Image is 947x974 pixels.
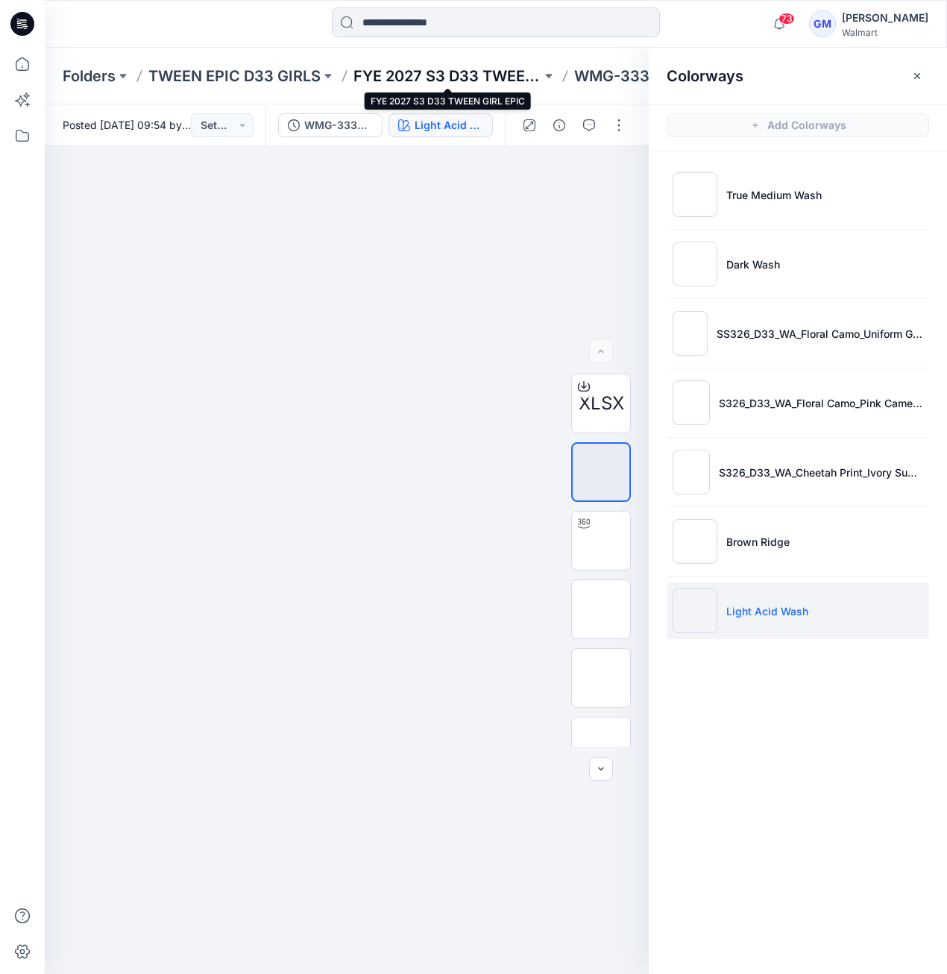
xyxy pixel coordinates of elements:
div: Light Acid Wash [415,117,483,133]
a: Folders [63,66,116,87]
img: Dark Wash [673,242,717,286]
p: Brown Ridge [726,534,790,550]
p: Dark Wash [726,257,780,272]
p: True Medium Wash [726,187,822,203]
img: Light Acid Wash [673,588,717,633]
p: Light Acid Wash [726,603,808,619]
button: Details [547,113,571,137]
div: GM [809,10,836,37]
span: XLSX [579,390,624,417]
a: FYE 2027 S3 D33 TWEEN GIRL EPIC [353,66,541,87]
p: WMG-3333-2026 Mid Rise Baggy Straight Pant [574,66,762,87]
img: Brown Ridge [673,519,717,564]
span: Posted [DATE] 09:54 by [63,117,191,133]
img: True Medium Wash [673,172,717,217]
div: [PERSON_NAME] [842,9,928,27]
p: SS326_D33_WA_Floral Camo_Uniform Green_G2948E [717,326,923,342]
img: S326_D33_WA_Floral Camo_Pink Cameo_G2948J [673,380,710,425]
img: SS326_D33_WA_Floral Camo_Uniform Green_G2948E [673,311,708,356]
p: S326_D33_WA_Cheetah Print_Ivory Sugar_G3018B [719,465,923,480]
p: S326_D33_WA_Floral Camo_Pink Cameo_G2948J [719,395,923,411]
span: 73 [778,13,795,25]
div: Walmart [842,27,928,38]
h2: Colorways [667,67,743,85]
div: WMG-3333-2025 Mid Rise Baggy Straight Pant_Full Colorway [304,117,373,133]
button: Light Acid Wash [388,113,493,137]
button: WMG-3333-2025 Mid Rise Baggy Straight Pant_Full Colorway [278,113,383,137]
img: S326_D33_WA_Cheetah Print_Ivory Sugar_G3018B [673,450,710,494]
a: TWEEN EPIC D33 GIRLS [148,66,321,87]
